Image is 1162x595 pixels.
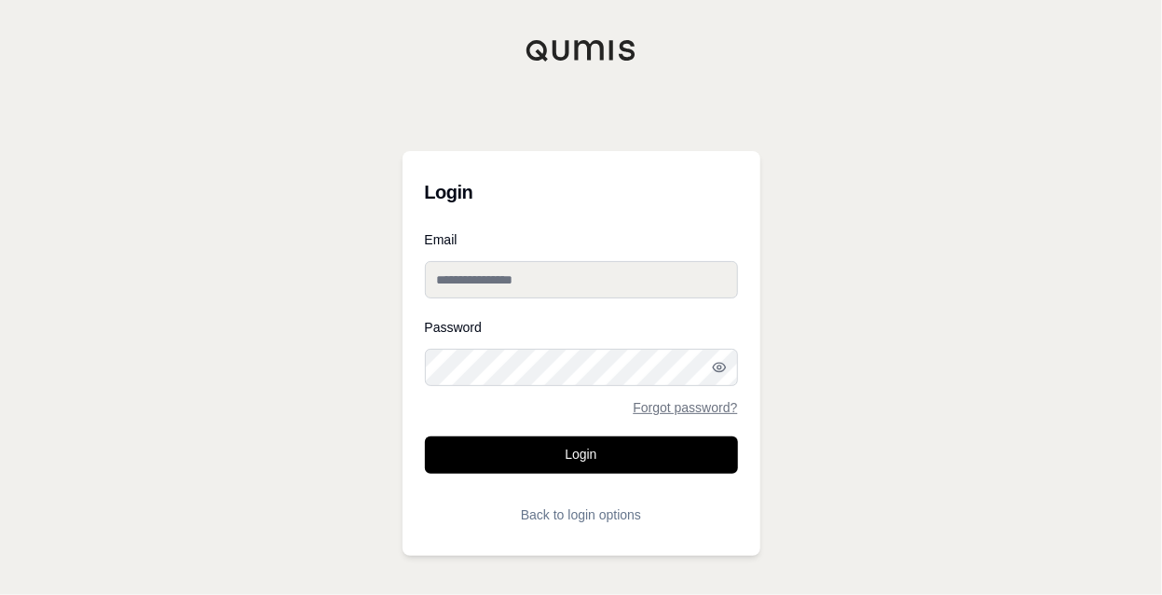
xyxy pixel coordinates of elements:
[425,436,738,474] button: Login
[526,39,637,62] img: Qumis
[425,321,738,334] label: Password
[425,173,738,211] h3: Login
[633,401,737,414] a: Forgot password?
[425,496,738,533] button: Back to login options
[425,233,738,246] label: Email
